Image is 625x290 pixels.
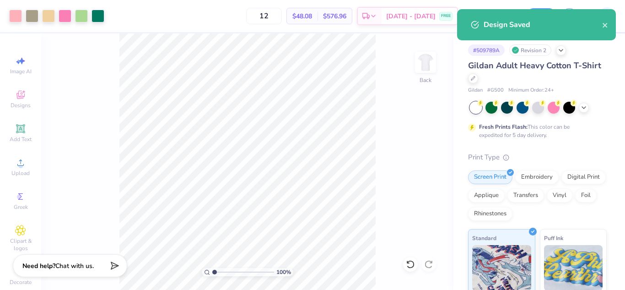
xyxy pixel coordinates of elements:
[602,19,609,30] button: close
[22,262,55,270] strong: Need help?
[14,203,28,211] span: Greek
[10,279,32,286] span: Decorate
[10,136,32,143] span: Add Text
[441,13,451,19] span: FREE
[276,268,291,276] span: 100 %
[10,68,32,75] span: Image AI
[386,11,436,21] span: [DATE] - [DATE]
[11,102,31,109] span: Designs
[484,19,602,30] div: Design Saved
[323,11,346,21] span: $576.96
[11,170,30,177] span: Upload
[55,262,94,270] span: Chat with us.
[5,237,37,252] span: Clipart & logos
[476,7,521,25] input: Untitled Design
[246,8,282,24] input: – –
[292,11,312,21] span: $48.08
